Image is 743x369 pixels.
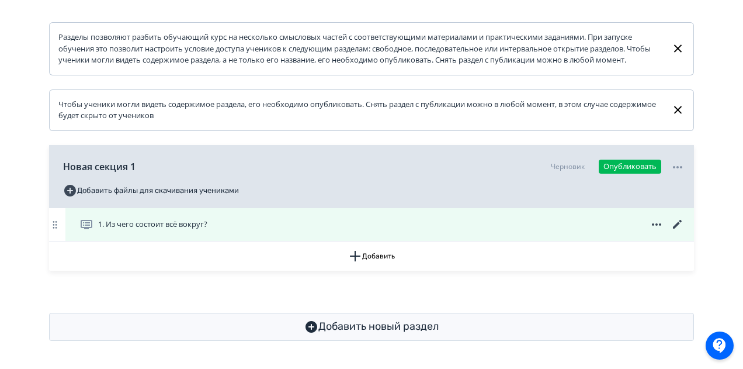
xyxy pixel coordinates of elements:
[49,242,694,271] button: Добавить
[49,208,694,242] div: 1. Из чего состоит всё вокруг?
[58,32,662,66] div: Разделы позволяют разбить обучающий курс на несколько смысловых частей с соответствующими материа...
[599,160,661,174] button: Опубликовать
[63,160,136,174] span: Новая секция 1
[58,99,662,122] div: Чтобы ученики могли видеть содержимое раздела, его необходимо опубликовать. Снять раздел с публик...
[49,313,694,341] button: Добавить новый раздел
[551,161,585,172] div: Черновик
[98,219,207,230] span: 1. Из чего состоит всё вокруг?
[63,181,239,200] button: Добавить файлы для скачивания учениками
